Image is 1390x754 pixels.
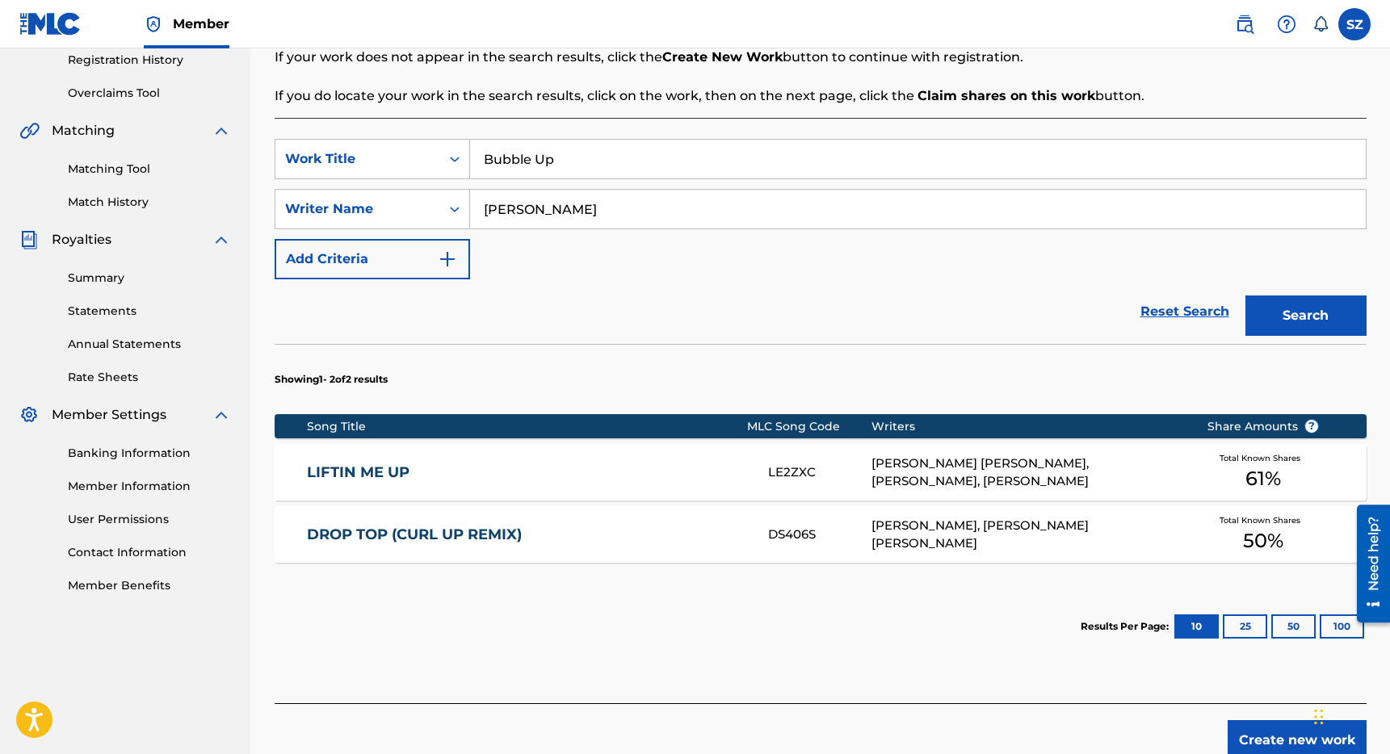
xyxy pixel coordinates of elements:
[1228,8,1261,40] a: Public Search
[871,454,1182,491] div: [PERSON_NAME] [PERSON_NAME], [PERSON_NAME], [PERSON_NAME]
[1220,452,1307,464] span: Total Known Shares
[1223,614,1267,639] button: 25
[1312,16,1329,32] div: Notifications
[1345,499,1390,629] iframe: Resource Center
[144,15,163,34] img: Top Rightsholder
[1338,8,1371,40] div: User Menu
[1305,420,1318,433] span: ?
[1243,526,1283,555] span: 50 %
[52,230,111,249] span: Royalties
[275,239,470,279] button: Add Criteria
[1235,15,1254,34] img: search
[1245,295,1367,336] button: Search
[871,517,1182,553] div: [PERSON_NAME], [PERSON_NAME] [PERSON_NAME]
[307,526,746,544] a: DROP TOP (CURL UP REMIX)
[307,418,747,435] div: Song Title
[275,86,1367,106] p: If you do locate your work in the search results, click on the work, then on the next page, click...
[438,249,457,269] img: 9d2ae6d4665cec9f34b9.svg
[1081,619,1173,634] p: Results Per Page:
[285,149,430,169] div: Work Title
[1270,8,1303,40] div: Help
[19,12,82,36] img: MLC Logo
[68,303,231,320] a: Statements
[68,270,231,287] a: Summary
[1207,418,1319,435] span: Share Amounts
[662,49,783,65] strong: Create New Work
[275,48,1367,67] p: If your work does not appear in the search results, click the button to continue with registration.
[68,52,231,69] a: Registration History
[19,405,39,425] img: Member Settings
[68,336,231,353] a: Annual Statements
[52,121,115,140] span: Matching
[768,463,871,482] div: LE2ZXC
[68,161,231,178] a: Matching Tool
[747,418,871,435] div: MLC Song Code
[275,139,1367,344] form: Search Form
[1132,294,1237,329] a: Reset Search
[68,478,231,495] a: Member Information
[1309,677,1390,754] iframe: Chat Widget
[212,405,231,425] img: expand
[871,418,1182,435] div: Writers
[19,121,40,140] img: Matching
[68,194,231,211] a: Match History
[52,405,166,425] span: Member Settings
[68,577,231,594] a: Member Benefits
[1245,464,1281,493] span: 61 %
[68,511,231,528] a: User Permissions
[307,463,746,482] a: LIFTIN ME UP
[1271,614,1316,639] button: 50
[1174,614,1219,639] button: 10
[1277,15,1296,34] img: help
[285,199,430,219] div: Writer Name
[19,230,39,249] img: Royalties
[68,445,231,462] a: Banking Information
[768,526,871,544] div: DS406S
[1314,693,1324,741] div: Drag
[68,369,231,386] a: Rate Sheets
[68,544,231,561] a: Contact Information
[1320,614,1364,639] button: 100
[275,372,388,387] p: Showing 1 - 2 of 2 results
[173,15,229,33] span: Member
[1220,514,1307,526] span: Total Known Shares
[918,88,1095,103] strong: Claim shares on this work
[68,85,231,102] a: Overclaims Tool
[212,230,231,249] img: expand
[212,121,231,140] img: expand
